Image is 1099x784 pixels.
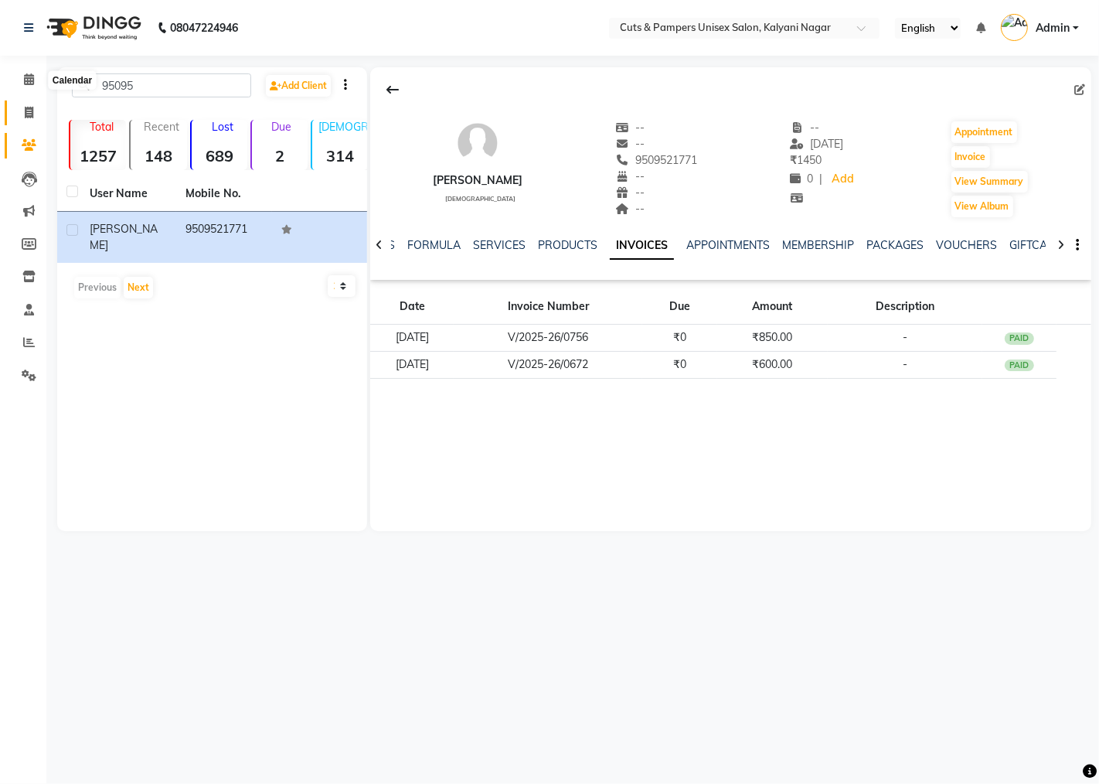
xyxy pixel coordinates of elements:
span: -- [615,169,645,183]
a: PRODUCTS [538,238,597,252]
strong: 2 [252,146,308,165]
td: V/2025-26/0756 [454,325,642,352]
span: [DEMOGRAPHIC_DATA] [445,195,515,203]
a: Add Client [266,75,331,97]
img: Admin [1001,14,1028,41]
button: Next [124,277,153,298]
div: PAID [1005,360,1034,372]
td: 9509521771 [176,212,272,263]
a: SERVICES [473,238,526,252]
th: Amount [717,289,829,325]
button: Invoice [951,146,990,168]
span: [PERSON_NAME] [90,222,158,252]
strong: 148 [131,146,186,165]
span: - [903,330,907,344]
strong: 314 [312,146,368,165]
th: Mobile No. [176,176,272,212]
button: View Album [951,196,1013,217]
span: -- [615,202,645,216]
span: ₹ [791,153,798,167]
th: User Name [80,176,176,212]
a: PACKAGES [866,238,924,252]
img: logo [39,6,145,49]
td: [DATE] [370,325,454,352]
strong: 1257 [70,146,126,165]
button: Appointment [951,121,1017,143]
th: Due [642,289,716,325]
span: -- [615,186,645,199]
a: GIFTCARDS [1009,238,1070,252]
button: View Summary [951,171,1028,193]
span: -- [615,121,645,135]
input: Search by Name/Mobile/Email/Code [72,73,251,97]
span: -- [615,137,645,151]
span: 0 [791,172,814,186]
div: PAID [1005,332,1034,345]
p: Total [77,120,126,134]
div: Calendar [49,71,96,90]
a: INVOICES [610,232,674,260]
td: ₹850.00 [717,325,829,352]
strong: 689 [192,146,247,165]
td: ₹600.00 [717,351,829,378]
span: - [903,357,907,371]
a: Add [829,169,856,190]
th: Description [828,289,982,325]
b: 08047224946 [170,6,238,49]
th: Invoice Number [454,289,642,325]
td: ₹0 [642,351,716,378]
th: Date [370,289,454,325]
p: Lost [198,120,247,134]
span: 9509521771 [615,153,697,167]
a: FORMULA [407,238,461,252]
a: APPOINTMENTS [686,238,770,252]
p: Recent [137,120,186,134]
div: [PERSON_NAME] [433,172,522,189]
span: | [820,171,823,187]
td: [DATE] [370,351,454,378]
span: [DATE] [791,137,844,151]
img: avatar [454,120,501,166]
span: 1450 [791,153,822,167]
td: ₹0 [642,325,716,352]
p: [DEMOGRAPHIC_DATA] [318,120,368,134]
a: VOUCHERS [936,238,997,252]
span: -- [791,121,820,135]
div: Back to Client [376,75,409,104]
span: Admin [1036,20,1070,36]
p: Due [255,120,308,134]
a: MEMBERSHIP [782,238,854,252]
td: V/2025-26/0672 [454,351,642,378]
